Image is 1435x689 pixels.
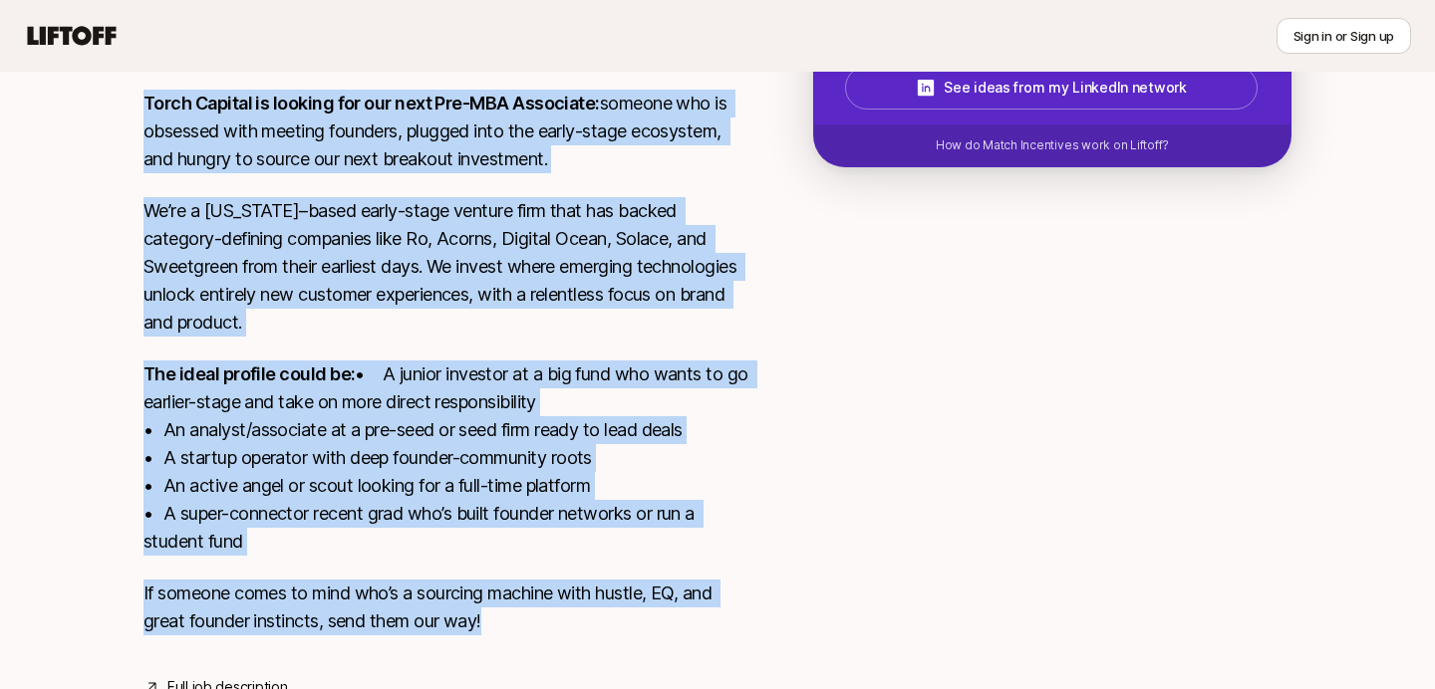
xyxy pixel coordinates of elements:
[143,579,749,635] p: If someone comes to mind who’s a sourcing machine with hustle, EQ, and great founder instincts, s...
[936,136,1169,154] p: How do Match Incentives work on Liftoff?
[143,363,355,384] strong: The ideal profile could be:
[143,93,600,114] strong: Torch Capital is looking for our next Pre-MBA Associate:
[944,76,1186,100] p: See ideas from my LinkedIn network
[143,90,749,173] p: someone who is obsessed with meeting founders, plugged into the early-stage ecosystem, and hungry...
[143,197,749,337] p: We’re a [US_STATE]–based early-stage venture firm that has backed category-defining companies lik...
[1277,18,1411,54] button: Sign in or Sign up
[143,360,749,556] p: • A junior investor at a big fund who wants to go earlier-stage and take on more direct responsib...
[845,66,1258,110] button: See ideas from my LinkedIn network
